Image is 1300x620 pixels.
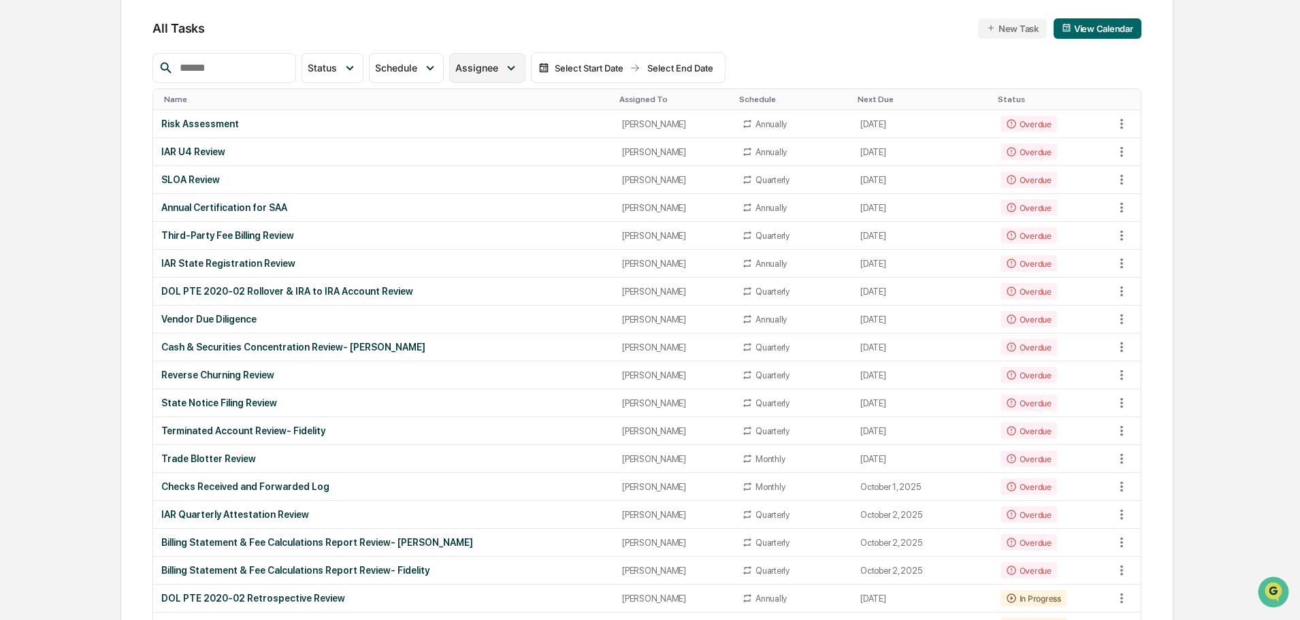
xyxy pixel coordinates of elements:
img: arrow right [630,63,640,74]
div: Annually [755,119,787,129]
a: 🖐️Preclearance [8,166,93,191]
div: Quarterly [755,538,790,548]
div: Third-Party Fee Billing Review [161,230,606,241]
img: calendar [538,63,549,74]
span: Data Lookup [27,197,86,211]
td: [DATE] [852,222,992,250]
div: [PERSON_NAME] [622,314,726,325]
td: [DATE] [852,417,992,445]
a: 🔎Data Lookup [8,192,91,216]
div: Billing Statement & Fee Calculations Report Review- [PERSON_NAME] [161,537,606,548]
div: Quarterly [755,342,790,353]
button: New Task [978,18,1047,39]
div: Overdue [1001,116,1057,132]
div: Overdue [1001,562,1057,578]
iframe: Open customer support [1256,575,1293,612]
div: Annually [755,259,787,269]
div: Toggle SortBy [998,95,1108,104]
div: Toggle SortBy [1114,95,1141,104]
div: Monthly [755,454,785,464]
td: [DATE] [852,250,992,278]
div: [PERSON_NAME] [622,454,726,464]
div: Cash & Securities Concentration Review- [PERSON_NAME] [161,342,606,353]
img: 1746055101610-c473b297-6a78-478c-a979-82029cc54cd1 [14,104,38,129]
div: Checks Received and Forwarded Log [161,481,606,492]
div: Vendor Due Diligence [161,314,606,325]
div: Overdue [1001,451,1057,467]
div: Overdue [1001,395,1057,411]
div: Overdue [1001,506,1057,523]
div: [PERSON_NAME] [622,538,726,548]
div: [PERSON_NAME] [622,175,726,185]
div: Annually [755,203,787,213]
td: [DATE] [852,138,992,166]
div: 🖐️ [14,173,25,184]
td: October 2, 2025 [852,501,992,529]
div: [PERSON_NAME] [622,147,726,157]
td: October 2, 2025 [852,529,992,557]
div: [PERSON_NAME] [622,593,726,604]
div: [PERSON_NAME] [622,426,726,436]
td: [DATE] [852,194,992,222]
div: [PERSON_NAME] [622,398,726,408]
div: Select Start Date [552,63,627,74]
div: Terminated Account Review- Fidelity [161,425,606,436]
div: Quarterly [755,566,790,576]
div: Select End Date [643,63,718,74]
div: Toggle SortBy [164,95,608,104]
div: Overdue [1001,227,1057,244]
div: 🗄️ [99,173,110,184]
div: Quarterly [755,426,790,436]
div: Toggle SortBy [739,95,847,104]
div: Quarterly [755,287,790,297]
a: Powered byPylon [96,230,165,241]
td: [DATE] [852,333,992,361]
span: All Tasks [152,21,204,35]
div: IAR U4 Review [161,146,606,157]
div: Overdue [1001,367,1057,383]
div: Annually [755,314,787,325]
div: [PERSON_NAME] [622,370,726,380]
div: IAR State Registration Review [161,258,606,269]
div: [PERSON_NAME] [622,482,726,492]
div: State Notice Filing Review [161,397,606,408]
p: How can we help? [14,29,248,50]
span: Status [308,62,337,74]
div: SLOA Review [161,174,606,185]
td: [DATE] [852,361,992,389]
div: [PERSON_NAME] [622,259,726,269]
div: Quarterly [755,398,790,408]
td: [DATE] [852,278,992,306]
div: Quarterly [755,510,790,520]
div: We're available if you need us! [46,118,172,129]
div: [PERSON_NAME] [622,231,726,241]
div: Risk Assessment [161,118,606,129]
div: Overdue [1001,283,1057,299]
div: Overdue [1001,478,1057,495]
div: Billing Statement & Fee Calculations Report Review- Fidelity [161,565,606,576]
div: Overdue [1001,311,1057,327]
div: Toggle SortBy [619,95,728,104]
span: Attestations [112,172,169,185]
div: DOL PTE 2020-02 Retrospective Review [161,593,606,604]
div: [PERSON_NAME] [622,566,726,576]
td: [DATE] [852,389,992,417]
span: Pylon [135,231,165,241]
div: Overdue [1001,255,1057,272]
div: Overdue [1001,172,1057,188]
td: [DATE] [852,585,992,613]
div: Trade Blotter Review [161,453,606,464]
div: [PERSON_NAME] [622,119,726,129]
td: October 2, 2025 [852,557,992,585]
div: [PERSON_NAME] [622,203,726,213]
span: Assignee [455,62,498,74]
div: Overdue [1001,534,1057,551]
div: Overdue [1001,144,1057,160]
div: [PERSON_NAME] [622,510,726,520]
td: [DATE] [852,306,992,333]
div: Overdue [1001,339,1057,355]
div: Monthly [755,482,785,492]
div: Overdue [1001,423,1057,439]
